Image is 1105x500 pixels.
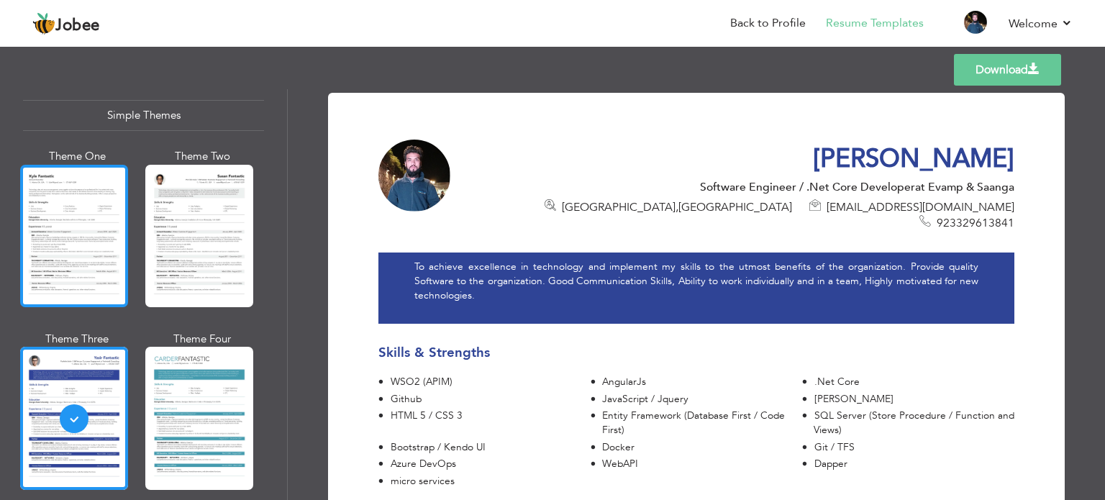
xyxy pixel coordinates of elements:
[32,12,100,35] a: Jobee
[390,440,591,455] div: Bootstrap / Kendo UI
[390,392,591,406] div: Github
[562,199,792,215] span: [GEOGRAPHIC_DATA] [GEOGRAPHIC_DATA]
[55,18,100,34] span: Jobee
[915,179,1014,195] span: at Evamp & Saanga
[1009,15,1073,32] a: Welcome
[730,15,806,32] a: Back to Profile
[378,253,1014,324] div: To achieve excellence in technology and implement my skills to the utmost benefits of the organiz...
[488,143,1014,176] h1: [PERSON_NAME]
[390,409,591,423] div: HTML 5 / CSS 3
[676,199,678,215] span: ,
[814,457,1014,471] div: Dapper
[488,179,1014,195] div: Software Engineer / .Net Core Developer
[23,100,264,131] div: Simple Themes
[602,457,803,471] div: WebAPI
[814,440,1014,455] div: Git / TFS
[964,11,987,34] img: Profile Img
[390,474,591,488] div: micro services
[32,12,55,35] img: jobee.io
[826,15,924,32] a: Resume Templates
[954,54,1061,86] a: Download
[23,149,131,164] div: Theme One
[602,392,803,406] div: JavaScript / Jquery
[937,215,1014,231] span: 923329613841
[814,392,1014,406] div: [PERSON_NAME]
[602,440,803,455] div: Docker
[378,345,1014,360] h3: Skills & Strengths
[814,409,1014,437] div: SQL Server (Store Procedure / Function and Views)
[148,149,256,164] div: Theme Two
[814,375,1014,389] div: .Net Core
[390,457,591,471] div: Azure DevOps
[827,199,1014,215] span: [EMAIL_ADDRESS][DOMAIN_NAME]
[602,375,803,389] div: AngularJs
[148,332,256,347] div: Theme Four
[390,375,591,389] div: WSO2 (APIM)
[602,409,803,437] div: Entity Framework (Database First / Code First)
[23,332,131,347] div: Theme Three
